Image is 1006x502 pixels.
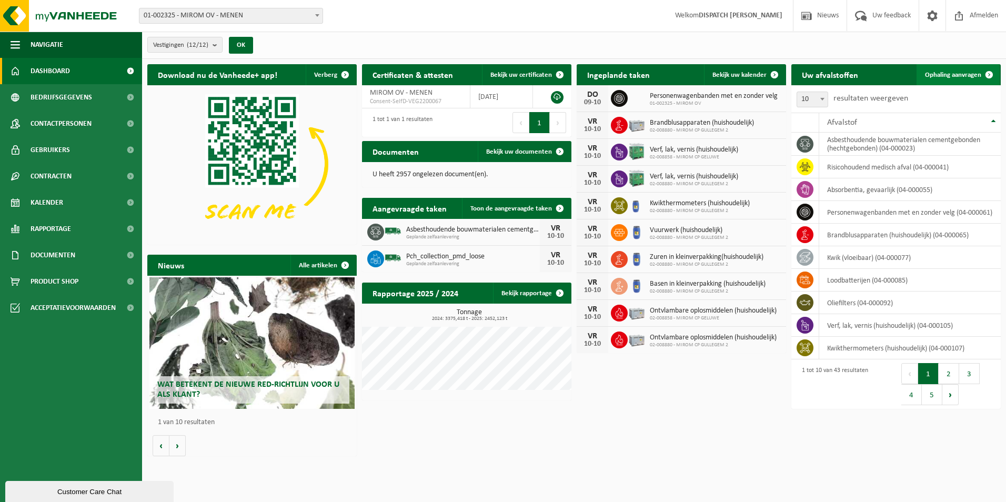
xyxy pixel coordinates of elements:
[582,260,603,267] div: 10-10
[650,127,754,134] span: 02-008880 - MIROM CP GULLEGEM 2
[582,153,603,160] div: 10-10
[545,233,566,240] div: 10-10
[582,314,603,321] div: 10-10
[31,58,70,84] span: Dashboard
[153,435,169,456] button: Vorige
[478,141,570,162] a: Bekijk uw documenten
[462,198,570,219] a: Toon de aangevraagde taken
[582,332,603,340] div: VR
[628,168,646,188] img: PB-HB-1400-HPE-GN-11
[370,89,432,97] span: MIROM OV - MENEN
[582,99,603,106] div: 09-10
[550,112,566,133] button: Next
[157,380,339,399] span: Wat betekent de nieuwe RED-richtlijn voor u als klant?
[901,384,922,405] button: 4
[918,363,939,384] button: 1
[582,179,603,187] div: 10-10
[406,261,540,267] span: Geplande zelfaanlevering
[917,64,1000,85] a: Ophaling aanvragen
[153,37,208,53] span: Vestigingen
[650,253,763,262] span: Zuren in kleinverpakking(huishoudelijk)
[650,146,738,154] span: Verf, lak, vernis (huishoudelijk)
[470,205,552,212] span: Toon de aangevraagde taken
[650,101,778,107] span: 01-002325 - MIROM OV
[650,334,777,342] span: Ontvlambare oplosmiddelen (huishoudelijk)
[650,262,763,268] span: 02-008880 - MIROM CP GULLEGEM 2
[628,303,646,321] img: PB-LB-0680-HPE-GY-11
[833,94,908,103] label: resultaten weergeven
[650,173,738,181] span: Verf, lak, vernis (huishoudelijk)
[362,64,464,85] h2: Certificaten & attesten
[791,64,869,85] h2: Uw afvalstoffen
[31,216,71,242] span: Rapportage
[139,8,323,24] span: 01-002325 - MIROM OV - MENEN
[306,64,356,85] button: Verberg
[362,283,469,303] h2: Rapportage 2025 / 2024
[31,163,72,189] span: Contracten
[545,224,566,233] div: VR
[901,363,918,384] button: Previous
[628,276,646,294] img: PB-OT-0120-HPE-00-02
[169,435,186,456] button: Volgende
[582,340,603,348] div: 10-10
[545,251,566,259] div: VR
[582,225,603,233] div: VR
[149,277,355,409] a: Wat betekent de nieuwe RED-richtlijn voor u als klant?
[712,72,767,78] span: Bekijk uw kalender
[582,305,603,314] div: VR
[367,309,571,322] h3: Tonnage
[482,64,570,85] a: Bekijk uw certificaten
[699,12,782,19] strong: DISPATCH [PERSON_NAME]
[406,234,540,240] span: Geplande zelfaanlevering
[486,148,552,155] span: Bekijk uw documenten
[577,64,660,85] h2: Ingeplande taken
[650,226,728,235] span: Vuurwerk (huishoudelijk)
[819,337,1001,359] td: kwikthermometers (huishoudelijk) (04-000107)
[582,252,603,260] div: VR
[158,419,351,426] p: 1 van 10 resultaten
[650,280,766,288] span: Basen in kleinverpakking (huishoudelijk)
[493,283,570,304] a: Bekijk rapportage
[147,85,357,243] img: Download de VHEPlus App
[650,315,777,322] span: 02-008858 - MIROM CP GELUWE
[512,112,529,133] button: Previous
[367,316,571,322] span: 2024: 3375,418 t - 2025: 2452,123 t
[147,255,195,275] h2: Nieuws
[819,178,1001,201] td: absorbentia, gevaarlijk (04-000055)
[939,363,959,384] button: 2
[314,72,337,78] span: Verberg
[650,199,750,208] span: Kwikthermometers (huishoudelijk)
[650,181,738,187] span: 02-008880 - MIROM CP GULLEGEM 2
[290,255,356,276] a: Alle artikelen
[384,249,402,267] img: BL-SO-LV
[582,287,603,294] div: 10-10
[582,198,603,206] div: VR
[797,92,828,107] span: 10
[31,137,70,163] span: Gebruikers
[819,133,1001,156] td: asbesthoudende bouwmaterialen cementgebonden (hechtgebonden) (04-000023)
[650,235,728,241] span: 02-008880 - MIROM CP GULLEGEM 2
[31,32,63,58] span: Navigatie
[582,233,603,240] div: 10-10
[362,198,457,218] h2: Aangevraagde taken
[582,126,603,133] div: 10-10
[406,253,540,261] span: Pch_collection_pmd_loose
[819,156,1001,178] td: risicohoudend medisch afval (04-000041)
[628,330,646,348] img: PB-LB-0680-HPE-GY-11
[959,363,980,384] button: 3
[147,37,223,53] button: Vestigingen(12/12)
[819,314,1001,337] td: verf, lak, vernis (huishoudelijk) (04-000105)
[628,115,646,133] img: PB-LB-0680-HPE-GY-11
[650,154,738,160] span: 02-008858 - MIROM CP GELUWE
[147,64,288,85] h2: Download nu de Vanheede+ app!
[31,111,92,137] span: Contactpersonen
[31,189,63,216] span: Kalender
[942,384,959,405] button: Next
[819,292,1001,314] td: oliefilters (04-000092)
[650,119,754,127] span: Brandblusapparaten (huishoudelijk)
[470,85,533,108] td: [DATE]
[31,268,78,295] span: Product Shop
[529,112,550,133] button: 1
[582,278,603,287] div: VR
